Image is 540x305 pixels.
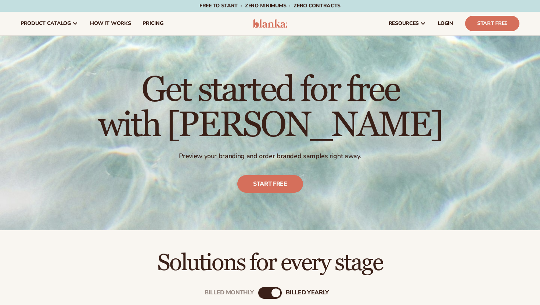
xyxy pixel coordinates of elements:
a: resources [383,12,432,35]
span: pricing [143,21,163,26]
a: LOGIN [432,12,459,35]
span: resources [389,21,419,26]
div: billed Yearly [286,289,329,296]
h2: Solutions for every stage [21,251,519,275]
a: Start Free [465,16,519,31]
div: Billed Monthly [205,289,254,296]
a: Start free [237,175,303,193]
span: LOGIN [438,21,453,26]
a: pricing [137,12,169,35]
span: product catalog [21,21,71,26]
a: product catalog [15,12,84,35]
p: Preview your branding and order branded samples right away. [98,152,442,160]
img: logo [253,19,288,28]
span: How It Works [90,21,131,26]
a: How It Works [84,12,137,35]
span: Free to start · ZERO minimums · ZERO contracts [199,2,341,9]
h1: Get started for free with [PERSON_NAME] [98,73,442,143]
